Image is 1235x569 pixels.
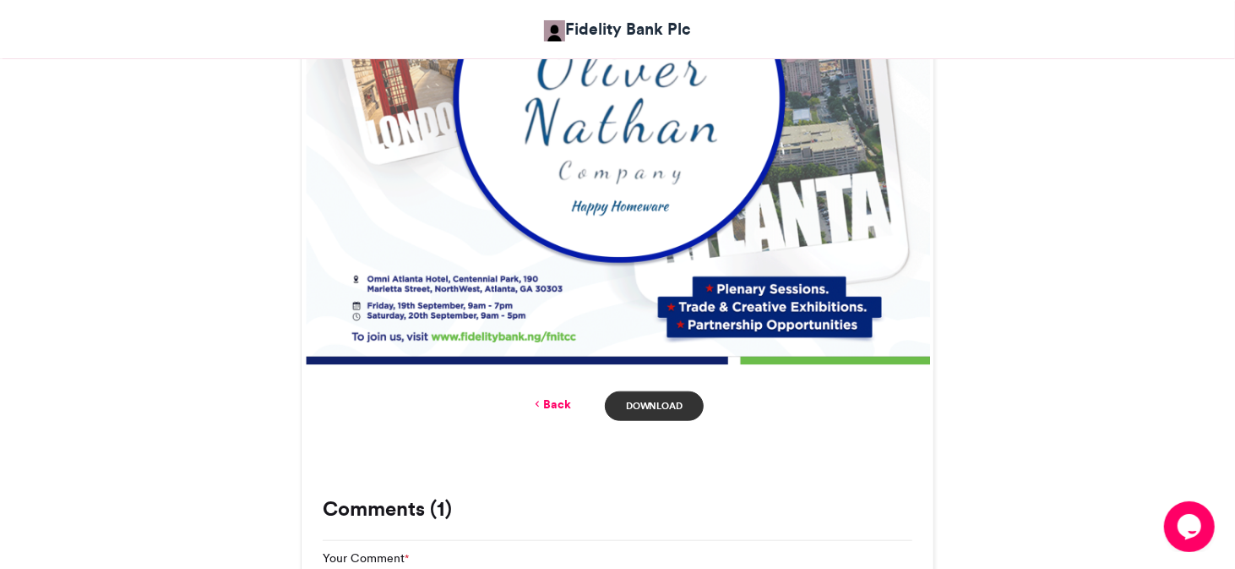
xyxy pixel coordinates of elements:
[531,396,571,413] a: Back
[323,499,912,519] h3: Comments (1)
[544,20,565,41] img: Fidelity Bank
[544,17,691,41] a: Fidelity Bank Plc
[323,550,409,567] label: Your Comment
[605,391,704,421] a: Download
[1164,501,1218,552] iframe: chat widget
